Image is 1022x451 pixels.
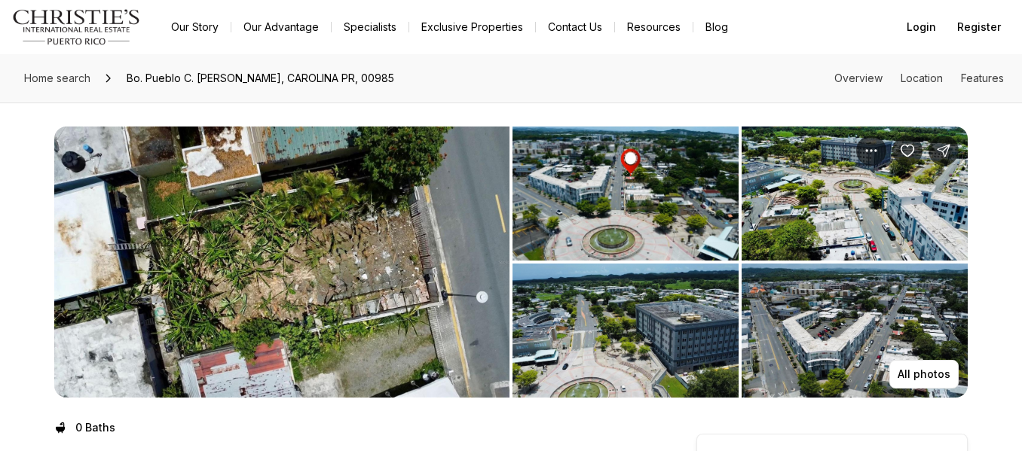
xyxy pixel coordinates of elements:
[742,126,968,261] button: View image gallery
[615,17,693,38] a: Resources
[536,17,614,38] button: Contact Us
[693,17,740,38] a: Blog
[18,66,96,90] a: Home search
[898,368,950,380] p: All photos
[892,136,923,166] button: Save Property: Bo. Pueblo C. PEDRO ARZUAGA
[961,72,1004,84] a: Skip to: Features
[54,126,509,398] button: View image gallery
[742,264,968,398] button: View image gallery
[889,360,959,389] button: All photos
[121,66,400,90] span: Bo. Pueblo C. [PERSON_NAME], CAROLINA PR, 00985
[159,17,231,38] a: Our Story
[856,136,886,166] button: Property options
[332,17,408,38] a: Specialists
[54,126,509,398] li: 1 of 4
[834,72,1004,84] nav: Page section menu
[231,17,331,38] a: Our Advantage
[75,422,115,434] p: 0 Baths
[907,21,936,33] span: Login
[513,264,739,398] button: View image gallery
[901,72,943,84] a: Skip to: Location
[409,17,535,38] a: Exclusive Properties
[957,21,1001,33] span: Register
[929,136,959,166] button: Share Property: Bo. Pueblo C. PEDRO ARZUAGA
[948,12,1010,42] button: Register
[54,126,968,398] div: Listing Photos
[24,72,90,84] span: Home search
[834,72,883,84] a: Skip to: Overview
[513,126,739,261] button: View image gallery
[12,9,141,45] img: logo
[898,12,945,42] button: Login
[513,126,968,398] li: 2 of 4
